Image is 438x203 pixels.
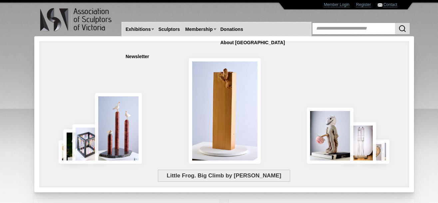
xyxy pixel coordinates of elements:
a: Register [356,2,371,7]
img: Little Frog. Big Climb [189,58,261,164]
a: Contact [383,2,397,7]
a: About [GEOGRAPHIC_DATA] [218,37,288,49]
img: Search [398,25,406,33]
a: Donations [218,23,246,36]
img: logo.png [40,7,113,33]
img: Contact ASV [378,3,382,7]
a: Newsletter [123,51,152,63]
img: Let There Be Light [307,108,354,164]
img: Rising Tides [95,93,142,164]
img: Swingers [346,122,376,164]
a: Membership [183,23,215,36]
span: Little Frog. Big Climb by [PERSON_NAME] [158,170,290,182]
a: Exhibitions [123,23,153,36]
a: Sculptors [156,23,183,36]
a: Member Login [324,2,349,7]
img: Waiting together for the Home coming [372,140,389,164]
